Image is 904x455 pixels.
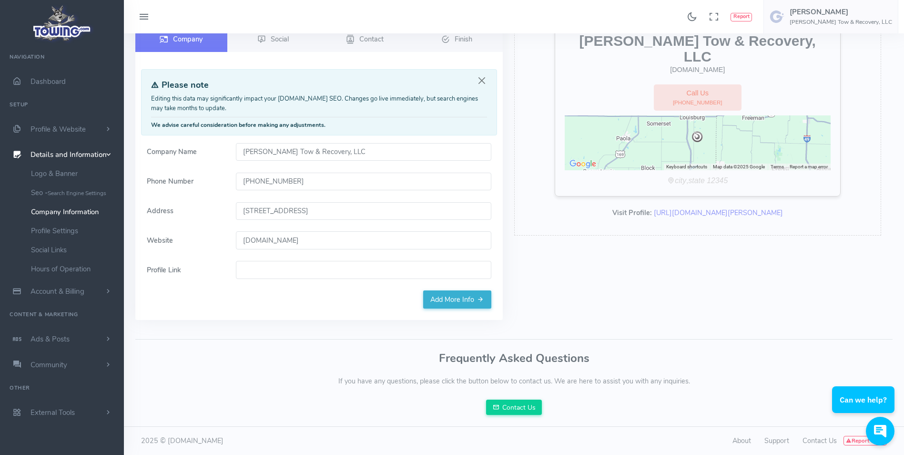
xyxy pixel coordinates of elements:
[707,176,728,185] i: 12345
[654,84,741,111] a: Call Us[PHONE_NUMBER]
[141,231,230,249] label: Website
[141,261,230,279] label: Profile Link
[612,208,652,217] b: Visit Profile:
[173,34,203,43] span: Company
[713,164,765,169] span: Map data ©2025 Google
[24,221,124,240] a: Profile Settings
[790,19,892,25] h6: [PERSON_NAME] Tow & Recovery, LLC
[141,173,230,191] label: Phone Number
[24,202,124,221] a: Company Information
[30,334,70,344] span: Ads & Posts
[565,33,831,65] h2: [PERSON_NAME] Tow & Recovery, LLC
[770,9,785,24] img: user-image
[135,352,893,364] h3: Frequently Asked Questions
[30,124,86,134] span: Profile & Website
[673,99,722,107] span: [PHONE_NUMBER]
[24,183,124,202] a: Seo -Search Engine Settings
[24,240,124,259] a: Social Links
[802,436,837,445] a: Contact Us
[30,3,94,43] img: logo
[30,408,75,417] span: External Tools
[771,164,784,169] a: Terms (opens in new tab)
[141,202,230,220] label: Address
[30,360,67,370] span: Community
[790,164,828,169] a: Report a map error
[359,34,384,43] span: Contact
[24,259,124,279] a: Hours of Operation
[732,436,751,445] a: About
[141,143,230,161] label: Company Name
[423,290,491,309] a: Add More Info
[477,76,487,86] button: Close
[271,34,289,43] span: Social
[567,158,599,170] a: Open this area in Google Maps (opens a new window)
[151,122,487,128] h6: We advise careful consideration before making any adjustments.
[486,400,542,415] a: Contact Us
[825,360,904,455] iframe: Conversations
[764,436,789,445] a: Support
[731,13,752,21] button: Report
[675,176,686,185] i: city
[688,176,704,185] i: state
[30,287,84,296] span: Account & Billing
[151,81,487,90] h4: Please note
[666,164,707,170] button: Keyboard shortcuts
[30,150,107,160] span: Details and Information
[151,94,487,113] p: Editing this data may significantly impact your [DOMAIN_NAME] SEO. Changes go live immediately, b...
[135,376,893,387] p: If you have any questions, please click the button below to contact us. We are here to assist you...
[565,65,831,75] div: [DOMAIN_NAME]
[48,189,106,197] small: Search Engine Settings
[654,208,783,217] a: [URL][DOMAIN_NAME][PERSON_NAME]
[30,77,66,86] span: Dashboard
[236,202,491,220] input: Enter a location
[24,164,124,183] a: Logo & Banner
[790,8,892,16] h5: [PERSON_NAME]
[135,436,514,446] div: 2025 © [DOMAIN_NAME]
[565,175,831,186] div: ,
[567,158,599,170] img: Google
[455,34,472,43] span: Finish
